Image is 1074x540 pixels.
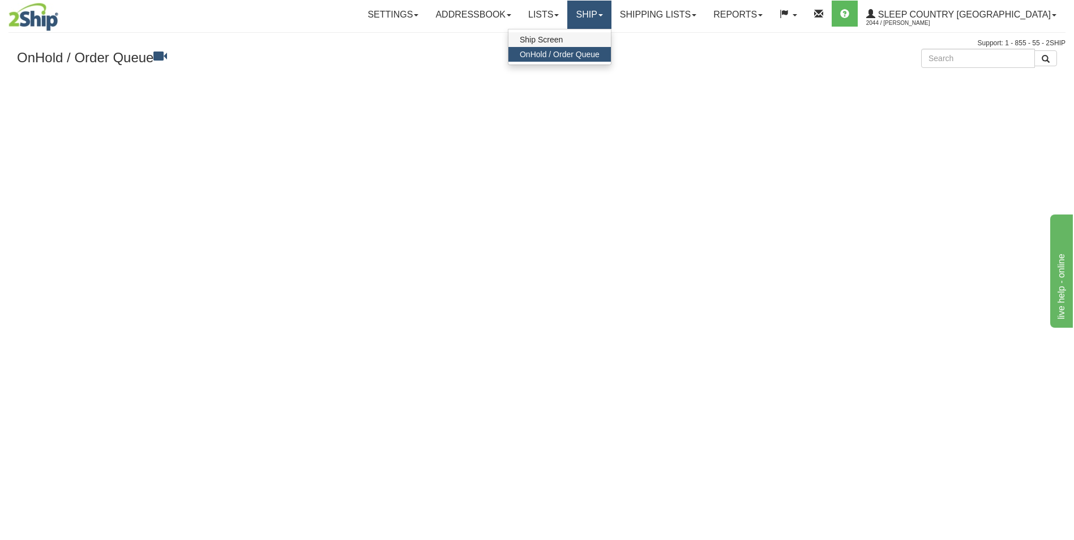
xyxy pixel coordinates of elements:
[858,1,1065,29] a: Sleep Country [GEOGRAPHIC_DATA] 2044 / [PERSON_NAME]
[520,1,567,29] a: Lists
[705,1,771,29] a: Reports
[1048,212,1073,328] iframe: chat widget
[8,7,105,20] div: live help - online
[520,35,563,44] span: Ship Screen
[508,32,611,47] a: Ship Screen
[359,1,427,29] a: Settings
[875,10,1051,19] span: Sleep Country [GEOGRAPHIC_DATA]
[567,1,611,29] a: Ship
[866,18,951,29] span: 2044 / [PERSON_NAME]
[8,38,1066,48] div: Support: 1 - 855 - 55 - 2SHIP
[508,47,611,62] a: OnHold / Order Queue
[520,50,600,59] span: OnHold / Order Queue
[921,49,1035,68] input: Search
[427,1,520,29] a: Addressbook
[8,3,58,31] img: logo2044.jpg
[1034,50,1057,66] button: Search
[17,49,529,65] h3: OnHold / Order Queue
[611,1,705,29] a: Shipping lists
